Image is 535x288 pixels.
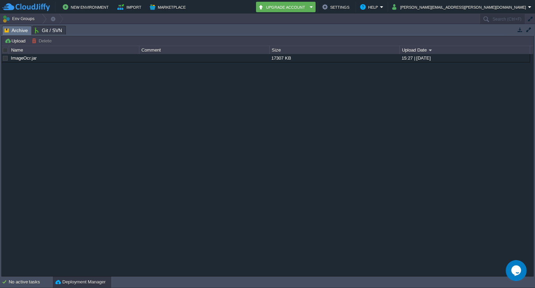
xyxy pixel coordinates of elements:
[5,26,28,35] span: Archive
[400,46,530,54] div: Upload Date
[270,54,399,62] div: 17307 KB
[9,276,52,288] div: No active tasks
[392,3,528,11] button: [PERSON_NAME][EMAIL_ADDRESS][PERSON_NAME][DOMAIN_NAME]
[55,279,106,286] button: Deployment Manager
[400,54,529,62] div: 15:27 | [DATE]
[5,38,28,44] button: Upload
[11,55,37,61] a: ImageOcr.jar
[360,3,380,11] button: Help
[35,26,62,35] span: Git / SVN
[117,3,144,11] button: Import
[9,46,139,54] div: Name
[150,3,188,11] button: Marketplace
[2,3,50,12] img: CloudJiffy
[258,3,308,11] button: Upgrade Account
[506,260,528,281] iframe: chat widget
[270,46,400,54] div: Size
[322,3,351,11] button: Settings
[63,3,111,11] button: New Environment
[2,14,37,24] button: Env Groups
[32,38,54,44] button: Delete
[140,46,269,54] div: Comment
